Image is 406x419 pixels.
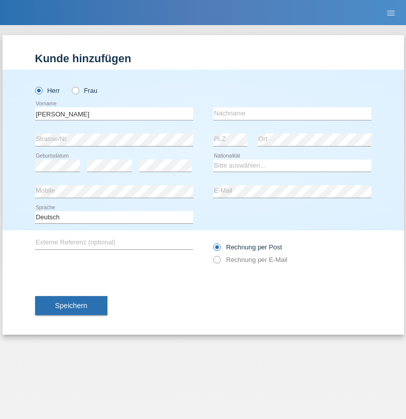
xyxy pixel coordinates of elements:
[213,243,282,251] label: Rechnung per Post
[213,243,220,256] input: Rechnung per Post
[35,87,42,93] input: Herr
[386,8,396,18] i: menu
[213,256,288,263] label: Rechnung per E-Mail
[35,87,60,94] label: Herr
[213,256,220,268] input: Rechnung per E-Mail
[55,302,87,310] span: Speichern
[381,10,401,16] a: menu
[35,296,107,315] button: Speichern
[35,52,371,65] h1: Kunde hinzufügen
[72,87,97,94] label: Frau
[72,87,78,93] input: Frau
